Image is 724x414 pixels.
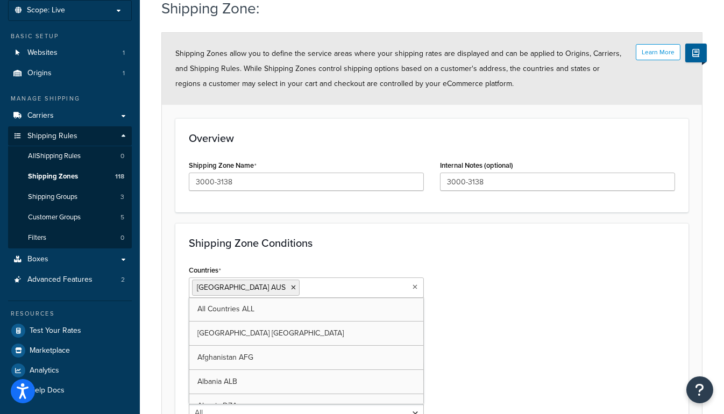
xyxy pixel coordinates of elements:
[8,32,132,41] div: Basic Setup
[8,228,132,248] li: Filters
[8,43,132,63] li: Websites
[197,400,237,411] span: Algeria DZA
[28,152,81,161] span: All Shipping Rules
[8,187,132,207] a: Shipping Groups3
[8,126,132,249] li: Shipping Rules
[8,63,132,83] a: Origins1
[120,213,124,222] span: 5
[8,381,132,400] a: Help Docs
[8,249,132,269] a: Boxes
[28,233,46,242] span: Filters
[8,146,132,166] a: AllShipping Rules0
[8,208,132,227] li: Customer Groups
[27,275,93,284] span: Advanced Features
[636,44,680,60] button: Learn More
[8,63,132,83] li: Origins
[120,233,124,242] span: 0
[8,43,132,63] a: Websites1
[197,327,344,339] span: [GEOGRAPHIC_DATA] [GEOGRAPHIC_DATA]
[8,361,132,380] a: Analytics
[8,167,132,187] li: Shipping Zones
[30,366,59,375] span: Analytics
[189,346,423,369] a: Afghanistan AFG
[123,48,125,58] span: 1
[189,266,221,275] label: Countries
[8,270,132,290] a: Advanced Features2
[8,341,132,360] a: Marketplace
[175,48,621,89] span: Shipping Zones allow you to define the service areas where your shipping rates are displayed and ...
[120,152,124,161] span: 0
[686,376,713,403] button: Open Resource Center
[440,161,513,169] label: Internal Notes (optional)
[27,6,65,15] span: Scope: Live
[27,255,48,264] span: Boxes
[27,48,58,58] span: Websites
[123,69,125,78] span: 1
[30,326,81,336] span: Test Your Rates
[189,237,675,249] h3: Shipping Zone Conditions
[30,346,70,355] span: Marketplace
[8,309,132,318] div: Resources
[189,370,423,394] a: Albania ALB
[115,172,124,181] span: 118
[27,132,77,141] span: Shipping Rules
[189,132,675,144] h3: Overview
[197,352,253,363] span: Afghanistan AFG
[197,303,254,315] span: All Countries ALL
[27,111,54,120] span: Carriers
[28,172,78,181] span: Shipping Zones
[189,322,423,345] a: [GEOGRAPHIC_DATA] [GEOGRAPHIC_DATA]
[197,282,286,293] span: [GEOGRAPHIC_DATA] AUS
[8,167,132,187] a: Shipping Zones118
[8,126,132,146] a: Shipping Rules
[8,321,132,340] a: Test Your Rates
[189,161,257,170] label: Shipping Zone Name
[8,94,132,103] div: Manage Shipping
[197,376,237,387] span: Albania ALB
[8,270,132,290] li: Advanced Features
[8,208,132,227] a: Customer Groups5
[685,44,707,62] button: Show Help Docs
[30,386,65,395] span: Help Docs
[8,106,132,126] a: Carriers
[121,275,125,284] span: 2
[8,187,132,207] li: Shipping Groups
[8,228,132,248] a: Filters0
[189,297,423,321] a: All Countries ALL
[27,69,52,78] span: Origins
[120,192,124,202] span: 3
[28,213,81,222] span: Customer Groups
[28,192,77,202] span: Shipping Groups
